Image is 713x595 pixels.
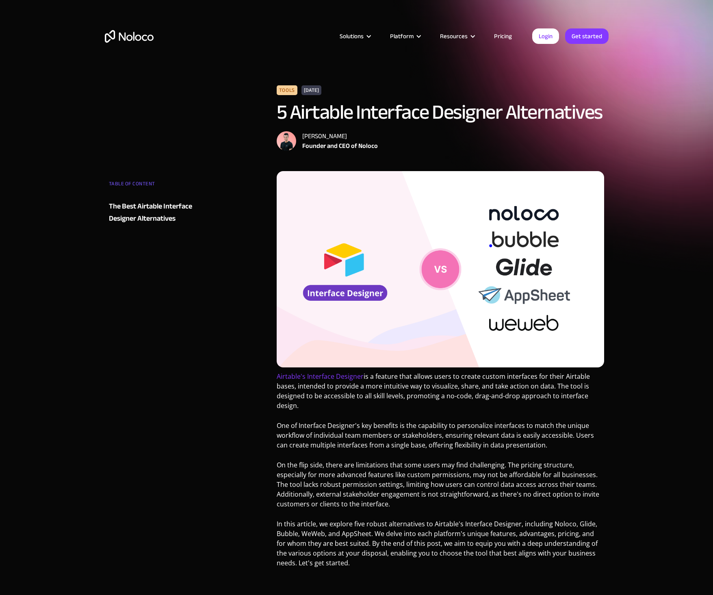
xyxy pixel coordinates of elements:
p: ‍ [277,578,605,594]
a: Login [532,28,559,44]
div: Resources [440,31,468,41]
a: Pricing [484,31,522,41]
div: Founder and CEO of Noloco [302,141,378,151]
div: Platform [390,31,414,41]
p: On the flip side, there are limitations that some users may find challenging. The pricing structu... [277,460,605,515]
a: Get started [565,28,609,44]
a: Airtable's Interface Designer [277,372,364,381]
div: [PERSON_NAME] [302,131,378,141]
div: Tools [277,85,297,95]
h1: 5 Airtable Interface Designer Alternatives [277,101,605,123]
a: home [105,30,154,43]
div: Resources [430,31,484,41]
p: One of Interface Designer's key benefits is the capability to personalize interfaces to match the... [277,421,605,456]
div: [DATE] [301,85,321,95]
div: Solutions [340,31,364,41]
p: is a feature that allows users to create custom interfaces for their Airtable bases, intended to ... [277,371,605,417]
div: Solutions [329,31,380,41]
p: In this article, we explore five robust alternatives to Airtable's Interface Designer, including ... [277,519,605,574]
div: TABLE OF CONTENT [109,178,207,194]
a: The Best Airtable Interface Designer Alternatives [109,200,207,225]
div: Platform [380,31,430,41]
